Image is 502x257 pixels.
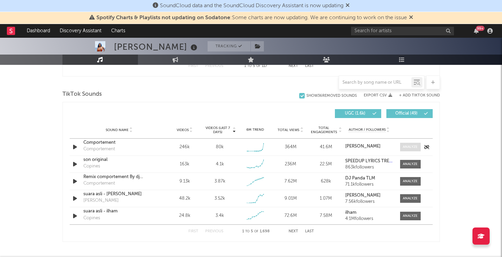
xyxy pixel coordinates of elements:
[345,144,393,149] a: [PERSON_NAME]
[96,15,230,21] span: Spotify Charts & Playlists not updating on Sodatone
[22,24,55,38] a: Dashboard
[83,139,155,146] a: Comportement
[205,64,223,68] button: Previous
[345,159,393,164] a: SPEEDUP LYRICS TREND
[335,109,381,118] button: UGC(1.6k)
[83,180,115,187] div: Comportement
[215,212,224,219] div: 3.4k
[349,128,386,132] span: Author / Followers
[204,126,232,134] span: Videos (last 7 days)
[83,174,155,180] a: Remix comportement By dj [PERSON_NAME]
[345,210,393,215] a: ilham
[256,65,260,68] span: of
[83,163,100,170] div: Copines
[339,112,371,116] span: UGC ( 1.6k )
[306,94,357,98] div: Show 36 Removed Sounds
[214,178,225,185] div: 3.87k
[305,64,314,68] button: Last
[169,212,201,219] div: 24.8k
[305,230,314,233] button: Last
[345,165,393,170] div: 863k followers
[310,144,342,151] div: 41.6M
[345,182,393,187] div: 71.1k followers
[245,230,249,233] span: to
[310,126,338,134] span: Total Engagements
[216,161,224,168] div: 4.1k
[310,195,342,202] div: 1.07M
[106,128,129,132] span: Sound Name
[351,27,454,35] input: Search for artists
[399,94,440,97] button: + Add TikTok Sound
[106,24,130,38] a: Charts
[83,208,155,215] a: suara asli - ilham
[83,191,155,198] a: suara asli - [PERSON_NAME]
[62,90,102,98] span: TikTok Sounds
[275,161,306,168] div: 236M
[169,144,201,151] div: 246k
[476,26,485,31] div: 99 +
[216,144,224,151] div: 80k
[188,64,198,68] button: First
[391,112,422,116] span: Official ( 49 )
[310,178,342,185] div: 628k
[83,215,100,222] div: Copines
[474,28,479,34] button: 99+
[237,62,275,70] div: 1 5 117
[289,230,298,233] button: Next
[345,176,375,180] strong: DJ Panda TLM
[310,212,342,219] div: 7.58M
[345,176,393,181] a: DJ Panda TLM
[177,128,189,132] span: Videos
[310,161,342,168] div: 22.5M
[237,227,275,236] div: 1 5 1,698
[345,193,393,198] a: [PERSON_NAME]
[83,197,119,204] div: [PERSON_NAME]
[188,230,198,233] button: First
[386,109,433,118] button: Official(49)
[275,195,306,202] div: 9.01M
[214,195,225,202] div: 3.52k
[205,230,223,233] button: Previous
[346,3,350,9] span: Dismiss
[345,159,396,163] strong: SPEEDUP LYRICS TREND
[55,24,106,38] a: Discovery Assistant
[364,93,392,97] button: Export CSV
[83,156,155,163] a: son original
[289,64,298,68] button: Next
[275,144,306,151] div: 364M
[275,212,306,219] div: 72.6M
[83,146,115,153] div: Comportement
[409,15,413,21] span: Dismiss
[345,217,393,221] div: 4.1M followers
[208,41,250,51] button: Tracking
[169,178,201,185] div: 9.13k
[169,195,201,202] div: 48.2k
[345,193,381,198] strong: [PERSON_NAME]
[275,178,306,185] div: 7.62M
[345,199,393,204] div: 7.56k followers
[345,144,381,149] strong: [PERSON_NAME]
[339,80,411,85] input: Search by song name or URL
[254,230,258,233] span: of
[114,41,199,52] div: [PERSON_NAME]
[96,15,407,21] span: : Some charts are now updating. We are continuing to work on the issue
[247,65,252,68] span: to
[169,161,201,168] div: 163k
[239,127,271,132] div: 6M Trend
[160,3,343,9] span: SoundCloud data and the SoundCloud Discovery Assistant is now updating
[392,94,440,97] button: + Add TikTok Sound
[345,210,357,215] strong: ilham
[278,128,299,132] span: Total Views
